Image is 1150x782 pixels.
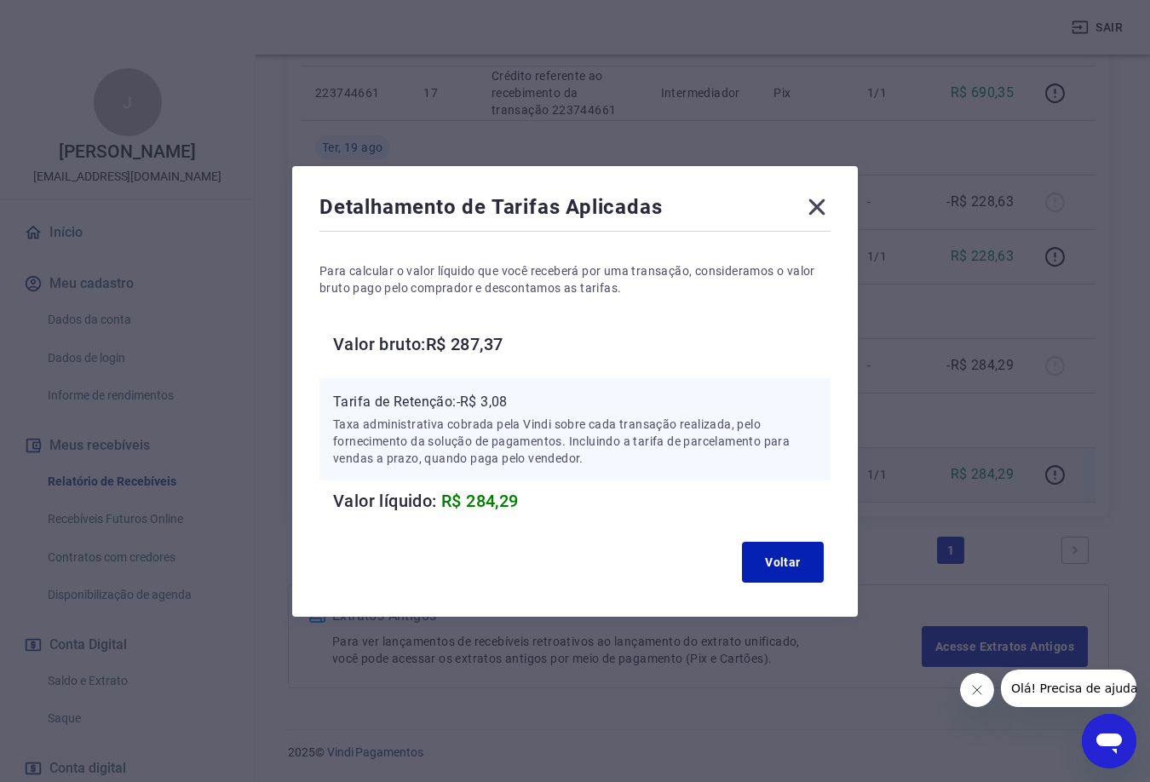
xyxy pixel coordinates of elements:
iframe: Fechar mensagem [960,673,994,707]
p: Tarifa de Retenção: -R$ 3,08 [333,392,817,412]
span: Olá! Precisa de ajuda? [10,12,143,26]
p: Para calcular o valor líquido que você receberá por uma transação, consideramos o valor bruto pag... [319,262,831,296]
span: R$ 284,29 [441,491,519,511]
button: Voltar [742,542,824,583]
h6: Valor bruto: R$ 287,37 [333,331,831,358]
iframe: Botão para abrir a janela de mensagens [1082,714,1136,768]
p: Taxa administrativa cobrada pela Vindi sobre cada transação realizada, pelo fornecimento da soluç... [333,416,817,467]
h6: Valor líquido: [333,487,831,515]
div: Detalhamento de Tarifas Aplicadas [319,193,831,227]
iframe: Mensagem da empresa [1001,670,1136,707]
